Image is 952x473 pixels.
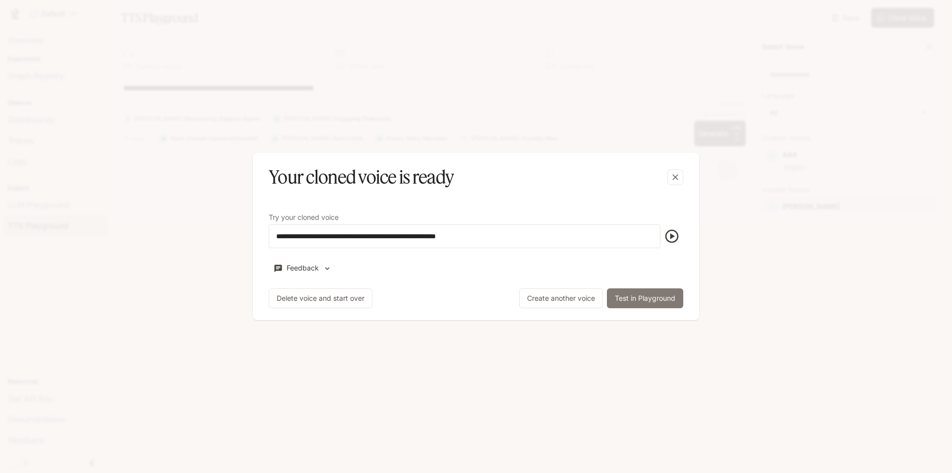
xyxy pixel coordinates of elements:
h5: Your cloned voice is ready [269,165,454,190]
button: Create another voice [519,288,603,308]
button: Feedback [269,260,336,276]
button: Delete voice and start over [269,288,372,308]
p: Try your cloned voice [269,214,339,221]
button: Test in Playground [607,288,683,308]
